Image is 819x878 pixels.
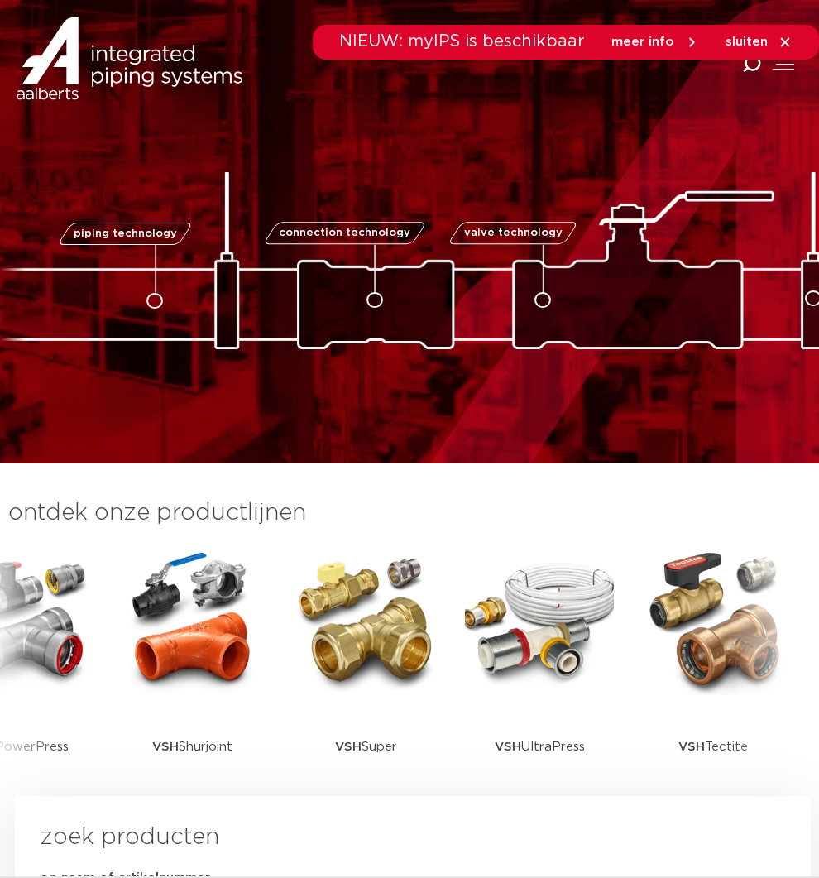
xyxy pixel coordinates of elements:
a: VSHSuper [291,546,440,799]
a: VSHUltraPress [465,546,614,799]
strong: VSH [678,741,705,753]
a: meer info [611,35,699,50]
p: Shurjoint [152,695,232,799]
p: UltraPress [495,695,585,799]
span: valve technology [463,228,562,238]
p: Super [335,695,397,799]
h3: zoek producten [40,821,219,854]
strong: VSH [335,741,362,753]
a: sluiten [726,35,793,50]
p: Tectite [678,695,748,799]
a: VSHShurjoint [117,546,266,799]
span: meer info [611,36,674,48]
span: piping technology [73,228,176,239]
strong: VSH [495,741,521,753]
h3: ontdek onze productlijnen [8,497,778,530]
a: VSHTectite [639,546,788,799]
strong: VSH [152,741,179,753]
span: NIEUW: myIPS is beschikbaar [339,33,585,50]
span: sluiten [726,36,768,48]
span: connection technology [280,228,411,238]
